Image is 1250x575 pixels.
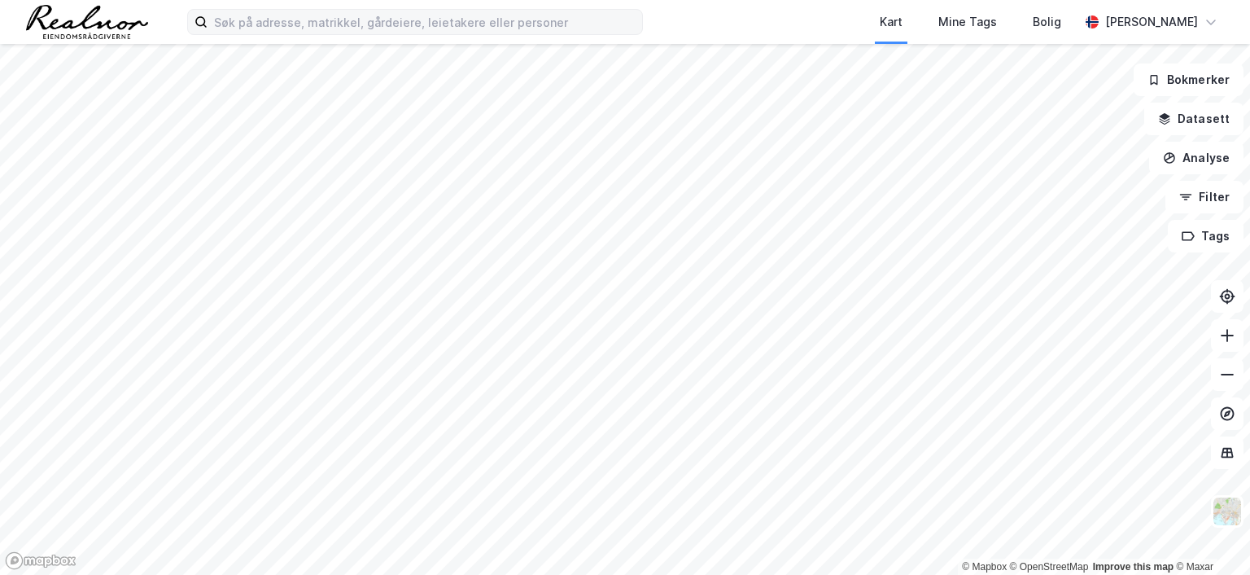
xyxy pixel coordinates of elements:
div: Kart [880,12,903,32]
div: Bolig [1033,12,1061,32]
button: Analyse [1149,142,1243,174]
button: Datasett [1144,103,1243,135]
div: Kontrollprogram for chat [1169,497,1250,575]
button: Filter [1165,181,1243,213]
a: Mapbox [962,561,1007,573]
a: Improve this map [1093,561,1174,573]
iframe: Chat Widget [1169,497,1250,575]
button: Tags [1168,220,1243,252]
a: Mapbox homepage [5,551,76,570]
img: realnor-logo.934646d98de889bb5806.png [26,5,148,39]
img: Z [1212,496,1243,527]
div: [PERSON_NAME] [1105,12,1198,32]
button: Bokmerker [1134,64,1243,96]
input: Søk på adresse, matrikkel, gårdeiere, leietakere eller personer [208,10,642,34]
div: Mine Tags [938,12,997,32]
a: OpenStreetMap [1010,561,1089,573]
